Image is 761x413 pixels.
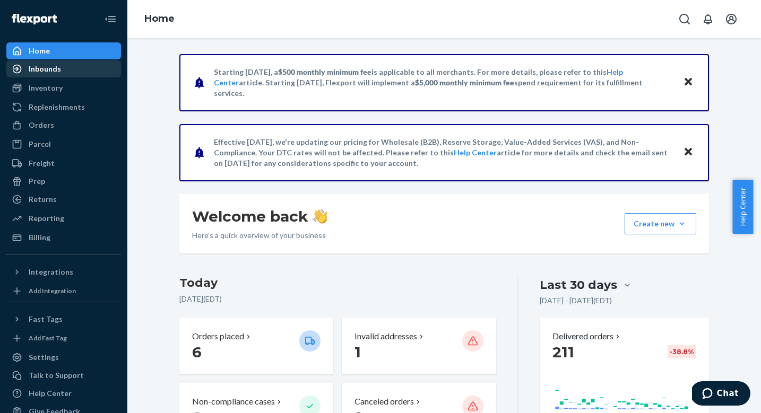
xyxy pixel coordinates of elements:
[100,8,121,30] button: Close Navigation
[6,210,121,227] a: Reporting
[6,263,121,280] button: Integrations
[313,209,327,224] img: hand-wave emoji
[354,396,414,408] p: Canceled orders
[552,330,622,342] button: Delivered orders
[454,148,497,157] a: Help Center
[697,8,719,30] button: Open notifications
[721,8,742,30] button: Open account menu
[415,78,514,87] span: $5,000 monthly minimum fee
[6,349,121,366] a: Settings
[192,207,327,226] h1: Welcome back
[29,370,84,381] div: Talk to Support
[29,333,67,342] div: Add Fast Tag
[540,277,617,293] div: Last 30 days
[214,67,673,99] p: Starting [DATE], a is applicable to all merchants. For more details, please refer to this article...
[29,286,76,295] div: Add Integration
[29,120,54,130] div: Orders
[29,83,63,93] div: Inventory
[6,60,121,77] a: Inbounds
[29,46,50,56] div: Home
[192,343,202,361] span: 6
[29,388,72,399] div: Help Center
[668,345,696,358] div: -38.8 %
[29,158,55,169] div: Freight
[732,180,753,234] button: Help Center
[144,13,175,24] a: Home
[278,67,371,76] span: $500 monthly minimum fee
[179,294,496,304] p: [DATE] ( EDT )
[192,230,327,241] p: Here’s a quick overview of your business
[29,314,63,324] div: Fast Tags
[6,117,121,134] a: Orders
[6,285,121,297] a: Add Integration
[354,343,361,361] span: 1
[29,139,51,150] div: Parcel
[6,136,121,153] a: Parcel
[29,267,73,277] div: Integrations
[179,275,496,292] h3: Today
[674,8,695,30] button: Open Search Box
[12,14,57,24] img: Flexport logo
[6,332,121,345] a: Add Fast Tag
[136,4,183,34] ol: breadcrumbs
[192,330,244,342] p: Orders placed
[6,367,121,384] button: Talk to Support
[625,213,696,234] button: Create new
[692,381,750,408] iframe: Opens a widget where you can chat to one of our agents
[354,330,417,342] p: Invalid addresses
[29,64,61,74] div: Inbounds
[6,155,121,172] a: Freight
[214,137,673,169] p: Effective [DATE], we're updating our pricing for Wholesale (B2B), Reserve Storage, Value-Added Se...
[6,173,121,190] a: Prep
[29,102,85,112] div: Replenishments
[6,42,121,59] a: Home
[29,213,64,224] div: Reporting
[540,295,612,306] p: [DATE] - [DATE] ( EDT )
[192,396,275,408] p: Non-compliance cases
[29,176,45,187] div: Prep
[552,343,574,361] span: 211
[342,318,496,374] button: Invalid addresses 1
[6,191,121,208] a: Returns
[6,229,121,246] a: Billing
[6,99,121,116] a: Replenishments
[681,75,695,90] button: Close
[179,318,333,374] button: Orders placed 6
[6,311,121,328] button: Fast Tags
[6,80,121,96] a: Inventory
[681,145,695,160] button: Close
[29,194,57,205] div: Returns
[29,232,50,243] div: Billing
[29,352,59,363] div: Settings
[6,385,121,402] a: Help Center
